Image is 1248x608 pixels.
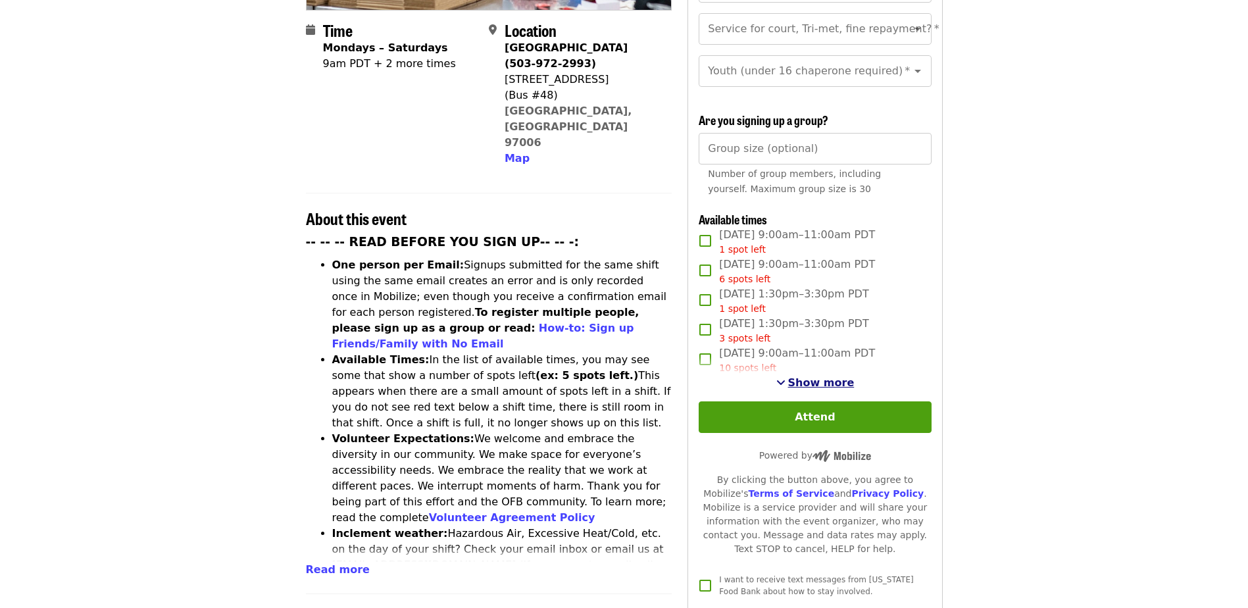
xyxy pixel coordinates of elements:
[699,211,767,228] span: Available times
[759,450,871,461] span: Powered by
[306,24,315,36] i: calendar icon
[332,306,639,334] strong: To register multiple people, please sign up as a group or read:
[909,20,927,38] button: Open
[776,375,855,391] button: See more timeslots
[505,88,661,103] div: (Bus #48)
[505,41,628,70] strong: [GEOGRAPHIC_DATA] (503-972-2993)
[306,562,370,578] button: Read more
[332,527,448,540] strong: Inclement weather:
[306,207,407,230] span: About this event
[323,56,456,72] div: 9am PDT + 2 more times
[332,322,634,350] a: How-to: Sign up Friends/Family with No Email
[719,274,770,284] span: 6 spots left
[332,352,672,431] li: In the list of available times, you may see some that show a number of spots left This appears wh...
[323,18,353,41] span: Time
[505,72,661,88] div: [STREET_ADDRESS]
[719,316,868,345] span: [DATE] 1:30pm–3:30pm PDT
[909,62,927,80] button: Open
[332,353,430,366] strong: Available Times:
[505,151,530,166] button: Map
[719,575,913,596] span: I want to receive text messages from [US_STATE] Food Bank about how to stay involved.
[748,488,834,499] a: Terms of Service
[429,511,595,524] a: Volunteer Agreement Policy
[505,18,557,41] span: Location
[719,303,766,314] span: 1 spot left
[699,133,931,165] input: [object Object]
[719,333,770,343] span: 3 spots left
[306,235,580,249] strong: -- -- -- READ BEFORE YOU SIGN UP-- -- -:
[719,363,776,373] span: 10 spots left
[332,526,672,605] li: Hazardous Air, Excessive Heat/Cold, etc. on the day of your shift? Check your email inbox or emai...
[699,111,828,128] span: Are you signing up a group?
[505,105,632,149] a: [GEOGRAPHIC_DATA], [GEOGRAPHIC_DATA] 97006
[332,259,464,271] strong: One person per Email:
[708,168,881,194] span: Number of group members, including yourself. Maximum group size is 30
[719,244,766,255] span: 1 spot left
[332,257,672,352] li: Signups submitted for the same shift using the same email creates an error and is only recorded o...
[719,345,875,375] span: [DATE] 9:00am–11:00am PDT
[699,473,931,556] div: By clicking the button above, you agree to Mobilize's and . Mobilize is a service provider and wi...
[505,152,530,165] span: Map
[323,41,448,54] strong: Mondays – Saturdays
[812,450,871,462] img: Powered by Mobilize
[851,488,924,499] a: Privacy Policy
[332,432,475,445] strong: Volunteer Expectations:
[536,369,638,382] strong: (ex: 5 spots left.)
[306,563,370,576] span: Read more
[489,24,497,36] i: map-marker-alt icon
[719,286,868,316] span: [DATE] 1:30pm–3:30pm PDT
[699,401,931,433] button: Attend
[719,257,875,286] span: [DATE] 9:00am–11:00am PDT
[332,431,672,526] li: We welcome and embrace the diversity in our community. We make space for everyone’s accessibility...
[719,227,875,257] span: [DATE] 9:00am–11:00am PDT
[788,376,855,389] span: Show more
